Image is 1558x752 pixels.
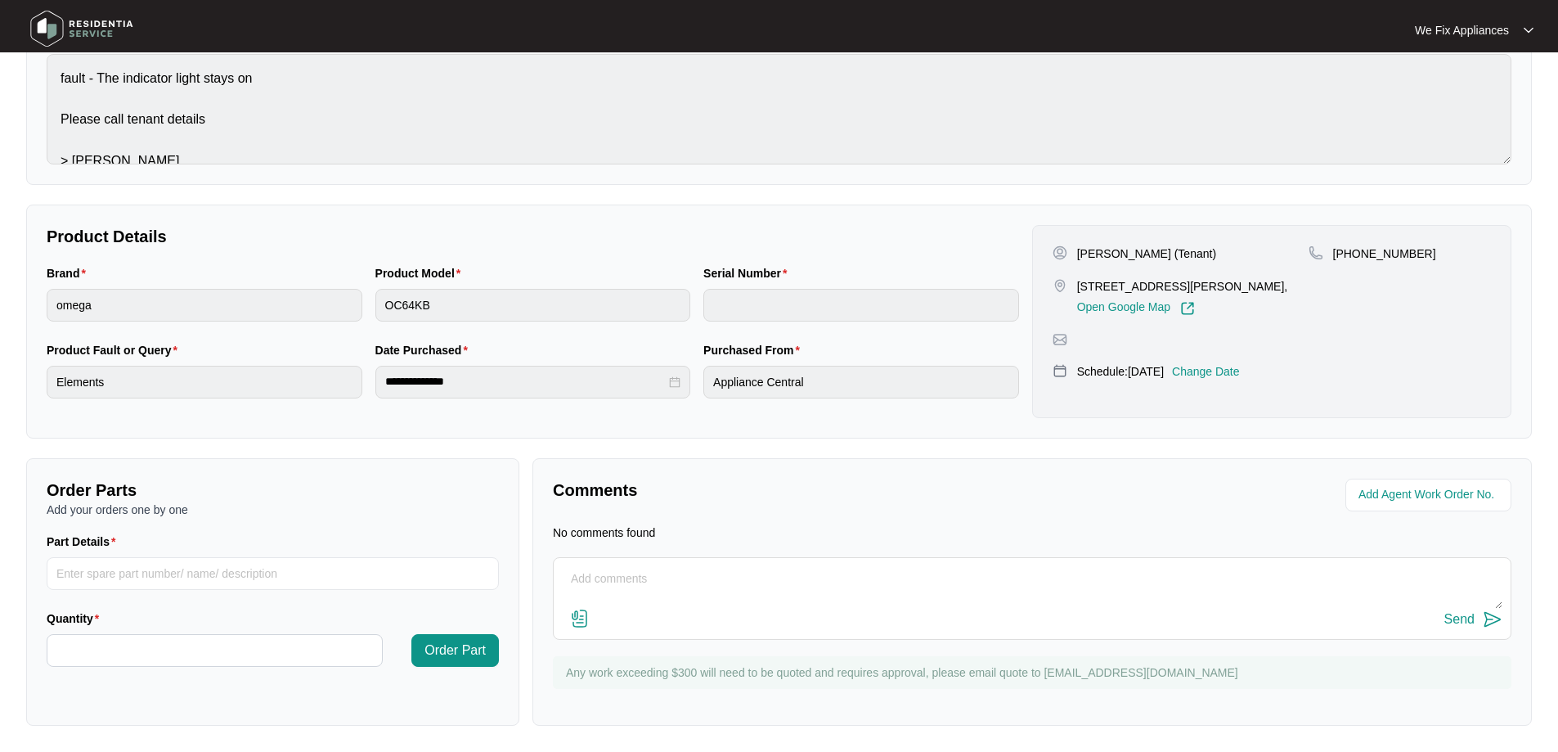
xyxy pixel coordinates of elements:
[25,4,139,53] img: residentia service logo
[375,342,474,358] label: Date Purchased
[47,502,499,518] p: Add your orders one by one
[385,373,667,390] input: Date Purchased
[566,664,1503,681] p: Any work exceeding $300 will need to be quoted and requires approval, please email quote to [EMAI...
[553,479,1021,502] p: Comments
[1077,245,1216,262] p: [PERSON_NAME] (Tenant)
[47,289,362,322] input: Brand
[1483,610,1502,629] img: send-icon.svg
[1077,278,1288,295] p: [STREET_ADDRESS][PERSON_NAME],
[1444,609,1502,631] button: Send
[47,610,106,627] label: Quantity
[375,289,691,322] input: Product Model
[553,525,655,541] p: No comments found
[703,289,1019,322] input: Serial Number
[47,265,92,281] label: Brand
[424,641,486,660] span: Order Part
[47,54,1511,164] textarea: fault - The indicator light stays on Please call tenant details > [PERSON_NAME] > > M – 0449110169
[47,557,499,590] input: Part Details
[1524,26,1533,34] img: dropdown arrow
[1053,278,1067,293] img: map-pin
[570,609,590,628] img: file-attachment-doc.svg
[47,366,362,399] input: Product Fault or Query
[1444,612,1475,627] div: Send
[47,342,184,358] label: Product Fault or Query
[47,534,123,550] label: Part Details
[1053,363,1067,378] img: map-pin
[1053,245,1067,260] img: user-pin
[1077,363,1164,380] p: Schedule: [DATE]
[703,342,806,358] label: Purchased From
[703,366,1019,399] input: Purchased From
[411,634,499,667] button: Order Part
[47,225,1019,248] p: Product Details
[1053,332,1067,347] img: map-pin
[1415,22,1509,38] p: We Fix Appliances
[1333,245,1436,262] p: [PHONE_NUMBER]
[1358,485,1502,505] input: Add Agent Work Order No.
[375,265,468,281] label: Product Model
[1180,301,1195,316] img: Link-External
[47,479,499,502] p: Order Parts
[47,635,382,666] input: Quantity
[703,265,793,281] label: Serial Number
[1172,363,1240,380] p: Change Date
[1309,245,1323,260] img: map-pin
[1077,301,1195,316] a: Open Google Map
